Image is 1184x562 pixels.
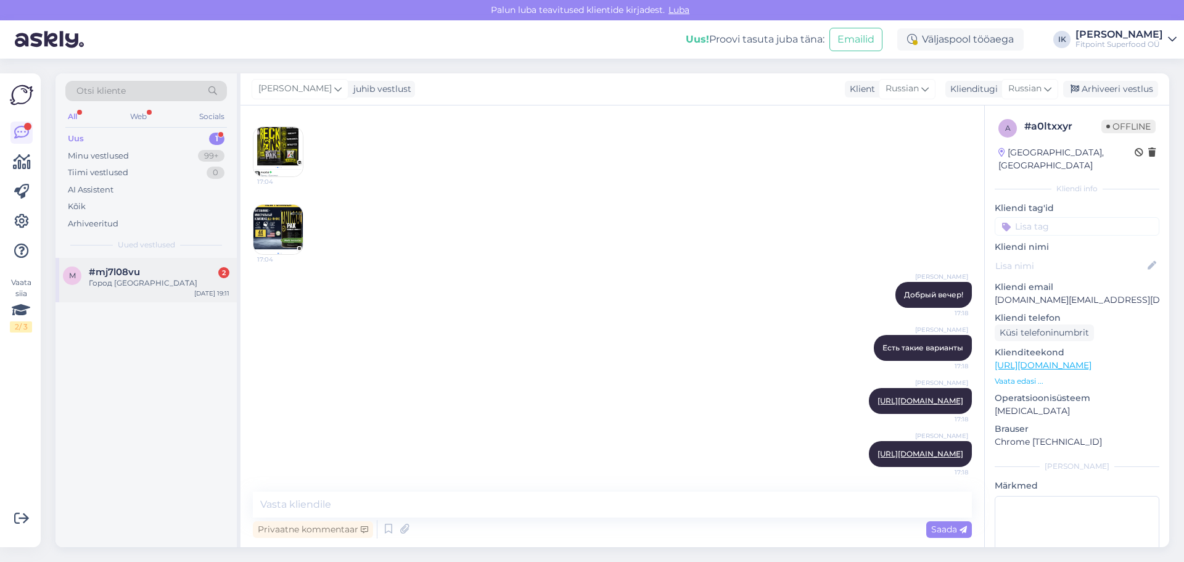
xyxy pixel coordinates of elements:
span: 17:18 [922,308,968,318]
div: 1 [209,133,224,145]
div: Minu vestlused [68,150,129,162]
button: Emailid [829,28,882,51]
div: Privaatne kommentaar [253,521,373,538]
span: Luba [665,4,693,15]
div: Küsi telefoninumbrit [995,324,1094,341]
p: Vaata edasi ... [995,376,1159,387]
span: Добрый вечер! [904,290,963,299]
b: Uus! [686,33,709,45]
p: Märkmed [995,479,1159,492]
span: 17:18 [922,362,968,371]
span: 17:18 [922,468,968,477]
span: Russian [1008,82,1042,96]
div: [PERSON_NAME] [995,461,1159,472]
div: IK [1053,31,1071,48]
div: [PERSON_NAME] [1075,30,1163,39]
div: Proovi tasuta juba täna: [686,32,824,47]
div: Tiimi vestlused [68,167,128,179]
a: [PERSON_NAME]Fitpoint Superfood OÜ [1075,30,1177,49]
img: Askly Logo [10,83,33,107]
span: a [1005,123,1011,133]
input: Lisa tag [995,217,1159,236]
div: 99+ [198,150,224,162]
a: [URL][DOMAIN_NAME] [878,396,963,405]
div: [DATE] 19:11 [194,289,229,298]
div: Väljaspool tööaega [897,28,1024,51]
div: Klienditugi [945,83,998,96]
div: Fitpoint Superfood OÜ [1075,39,1163,49]
div: [GEOGRAPHIC_DATA], [GEOGRAPHIC_DATA] [998,146,1135,172]
div: Город [GEOGRAPHIC_DATA] [89,278,229,289]
div: # a0ltxxyr [1024,119,1101,134]
span: [PERSON_NAME] [915,272,968,281]
div: juhib vestlust [348,83,411,96]
div: Vaata siia [10,277,32,333]
p: [DOMAIN_NAME][EMAIL_ADDRESS][DOMAIN_NAME] [995,294,1159,307]
div: Kõik [68,200,86,213]
a: [URL][DOMAIN_NAME] [995,360,1091,371]
img: Attachment [253,127,303,176]
div: AI Assistent [68,184,113,196]
span: 17:18 [922,415,968,424]
p: Operatsioonisüsteem [995,392,1159,405]
p: Kliendi email [995,281,1159,294]
span: Saada [931,524,967,535]
span: Russian [886,82,919,96]
p: [MEDICAL_DATA] [995,405,1159,418]
span: [PERSON_NAME] [915,431,968,440]
div: Kliendi info [995,183,1159,194]
div: 0 [207,167,224,179]
input: Lisa nimi [995,259,1145,273]
span: Есть такие варианты [882,343,963,352]
a: [URL][DOMAIN_NAME] [878,449,963,458]
div: All [65,109,80,125]
img: Attachment [253,205,303,254]
p: Kliendi tag'id [995,202,1159,215]
div: 2 [218,267,229,278]
span: [PERSON_NAME] [258,82,332,96]
span: 17:04 [257,255,303,264]
p: Kliendi telefon [995,312,1159,324]
div: Klient [845,83,875,96]
div: Uus [68,133,84,145]
span: Otsi kliente [76,85,126,97]
p: Klienditeekond [995,346,1159,359]
span: [PERSON_NAME] [915,325,968,334]
span: 17:04 [257,177,303,186]
span: Offline [1101,120,1156,133]
div: Arhiveeri vestlus [1063,81,1158,97]
span: m [69,271,76,280]
span: [PERSON_NAME] [915,378,968,387]
div: 2 / 3 [10,321,32,333]
p: Chrome [TECHNICAL_ID] [995,436,1159,448]
div: Web [128,109,149,125]
span: #mj7l08vu [89,267,140,278]
span: Uued vestlused [118,239,175,250]
div: Arhiveeritud [68,218,118,230]
p: Kliendi nimi [995,241,1159,254]
div: Socials [197,109,227,125]
p: Brauser [995,423,1159,436]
